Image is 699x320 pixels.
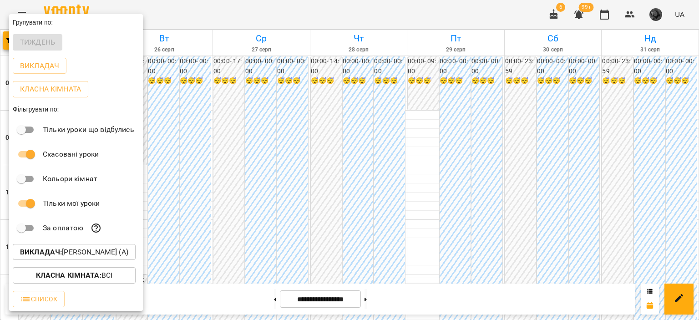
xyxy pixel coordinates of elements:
[36,271,101,279] b: Класна кімната :
[13,267,136,284] button: Класна кімната:Всі
[43,124,134,135] p: Тільки уроки що відбулись
[20,61,59,71] p: Викладач
[20,247,128,258] p: [PERSON_NAME] (а)
[20,248,62,256] b: Викладач :
[9,14,143,30] div: Групувати по:
[36,270,113,281] p: Всі
[13,244,136,260] button: Викладач:[PERSON_NAME] (а)
[13,291,65,307] button: Список
[20,294,57,305] span: Список
[43,173,97,184] p: Кольори кімнат
[9,101,143,117] div: Фільтрувати по:
[43,198,100,209] p: Тільки мої уроки
[43,149,99,160] p: Скасовані уроки
[13,58,66,74] button: Викладач
[13,81,88,97] button: Класна кімната
[43,223,83,234] p: За оплатою
[20,84,81,95] p: Класна кімната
